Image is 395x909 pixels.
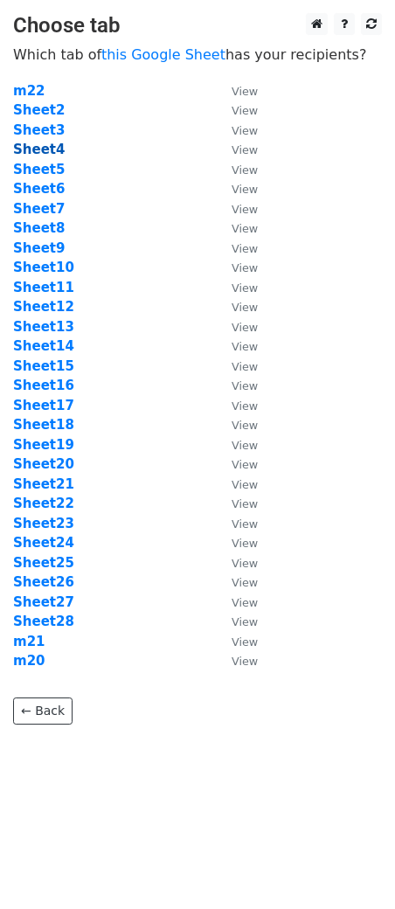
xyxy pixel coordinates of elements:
[214,83,258,99] a: View
[232,478,258,491] small: View
[214,122,258,138] a: View
[232,517,258,531] small: View
[13,280,74,295] a: Sheet11
[214,634,258,649] a: View
[214,476,258,492] a: View
[13,240,65,256] strong: Sheet9
[214,456,258,472] a: View
[214,102,258,118] a: View
[232,222,258,235] small: View
[13,476,74,492] strong: Sheet21
[232,497,258,510] small: View
[13,45,382,64] p: Which tab of has your recipients?
[232,537,258,550] small: View
[214,142,258,157] a: View
[13,122,65,138] a: Sheet3
[13,594,74,610] a: Sheet27
[13,634,45,649] a: m21
[13,378,74,393] a: Sheet16
[13,653,45,669] a: m20
[214,162,258,177] a: View
[232,124,258,137] small: View
[232,596,258,609] small: View
[13,398,74,413] a: Sheet17
[13,83,45,99] a: m22
[214,280,258,295] a: View
[13,535,74,551] a: Sheet24
[13,299,74,315] a: Sheet12
[308,825,395,909] div: Chat Widget
[232,557,258,570] small: View
[13,162,65,177] a: Sheet5
[13,417,74,433] a: Sheet18
[232,163,258,177] small: View
[13,437,74,453] strong: Sheet19
[214,516,258,531] a: View
[214,496,258,511] a: View
[13,697,73,725] a: ← Back
[13,260,74,275] a: Sheet10
[13,102,65,118] a: Sheet2
[232,143,258,156] small: View
[232,281,258,295] small: View
[232,419,258,432] small: View
[13,358,74,374] a: Sheet15
[232,635,258,649] small: View
[13,220,65,236] a: Sheet8
[214,594,258,610] a: View
[232,85,258,98] small: View
[214,220,258,236] a: View
[13,574,74,590] a: Sheet26
[232,458,258,471] small: View
[214,653,258,669] a: View
[214,181,258,197] a: View
[214,398,258,413] a: View
[13,614,74,629] a: Sheet28
[232,340,258,353] small: View
[13,516,74,531] a: Sheet23
[232,261,258,274] small: View
[214,201,258,217] a: View
[214,574,258,590] a: View
[232,576,258,589] small: View
[232,203,258,216] small: View
[13,181,65,197] a: Sheet6
[13,555,74,571] a: Sheet25
[214,437,258,453] a: View
[214,358,258,374] a: View
[232,439,258,452] small: View
[13,13,382,38] h3: Choose tab
[214,535,258,551] a: View
[214,260,258,275] a: View
[232,183,258,196] small: View
[13,319,74,335] strong: Sheet13
[232,321,258,334] small: View
[232,379,258,392] small: View
[232,655,258,668] small: View
[13,456,74,472] strong: Sheet20
[13,496,74,511] a: Sheet22
[13,338,74,354] a: Sheet14
[214,338,258,354] a: View
[214,319,258,335] a: View
[214,378,258,393] a: View
[232,615,258,628] small: View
